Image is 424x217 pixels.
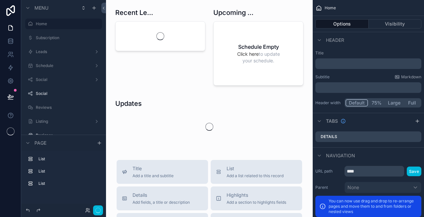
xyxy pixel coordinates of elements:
[36,91,98,96] label: Social
[117,160,208,184] button: TitleAdd a title and subtitle
[368,99,385,107] button: 75%
[315,74,330,80] label: Subtitle
[325,5,336,11] span: Home
[329,198,417,214] p: You can now use drag and drop to re-arrange pages and move them to and from folders or nested views
[211,186,302,210] button: HighlightsAdd a section to highlights fields
[132,192,190,198] span: Details
[315,100,342,106] label: Header width
[315,19,369,29] button: Options
[36,77,89,82] label: Social
[211,160,302,184] button: ListAdd a list related to this record
[36,49,89,54] label: Leads
[132,173,174,179] span: Add a title and subtitle
[403,99,420,107] button: Full
[36,105,98,110] label: Reviews
[326,118,338,124] span: Tabs
[369,19,422,29] button: Visibility
[344,182,421,193] button: None
[407,167,421,176] button: Save
[227,192,286,198] span: Highlights
[227,200,286,205] span: Add a section to highlights fields
[21,151,106,195] div: scrollable content
[315,58,421,69] div: scrollable content
[36,133,98,138] label: Designer
[34,5,48,11] span: Menu
[227,165,284,172] span: List
[132,165,174,172] span: Title
[315,185,342,190] label: Parent
[401,74,421,80] span: Markdown
[36,119,89,124] label: Listing
[347,184,359,191] span: None
[315,50,421,56] label: Title
[36,63,89,68] label: Schedule
[315,82,421,93] div: scrollable content
[385,99,403,107] button: Large
[38,156,97,162] label: List
[38,169,97,174] label: List
[132,200,190,205] span: Add fields, a title or description
[227,173,284,179] span: Add a list related to this record
[117,186,208,210] button: DetailsAdd fields, a title or description
[38,181,97,186] label: List
[36,35,98,40] label: Subscription
[326,152,355,159] span: Navigation
[34,140,46,146] span: Page
[321,134,337,139] label: Details
[315,169,342,174] label: URL path
[326,37,344,43] span: Header
[395,74,421,80] a: Markdown
[345,99,368,107] button: Default
[36,21,98,27] label: Home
